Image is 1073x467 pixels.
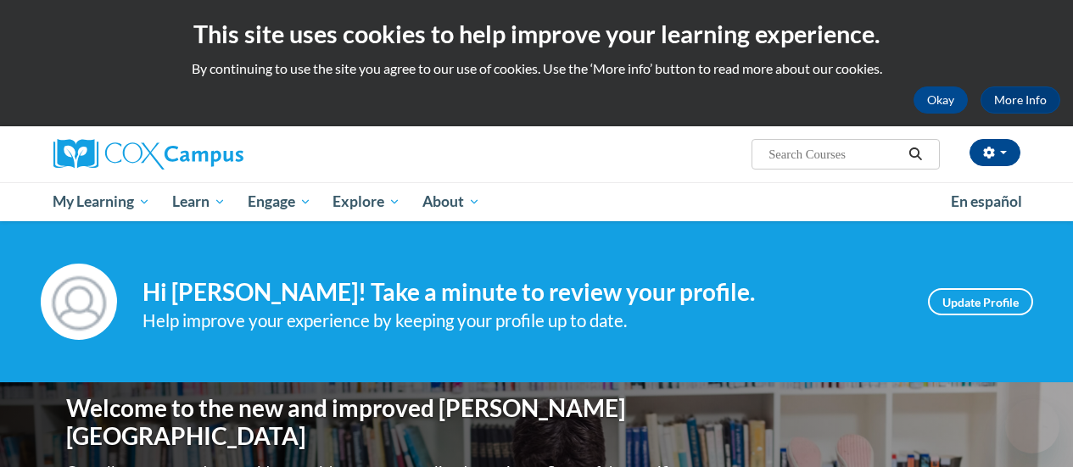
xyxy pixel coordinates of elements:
button: Account Settings [970,139,1020,166]
a: My Learning [42,182,162,221]
span: About [422,192,480,212]
button: Search [903,144,928,164]
p: By continuing to use the site you agree to our use of cookies. Use the ‘More info’ button to read... [13,59,1060,78]
a: Learn [161,182,237,221]
img: Profile Image [41,264,117,340]
div: Help improve your experience by keeping your profile up to date. [143,307,903,335]
img: Cox Campus [53,139,243,170]
input: Search Courses [767,144,903,164]
div: Main menu [41,182,1033,221]
a: En español [940,184,1033,220]
a: Engage [237,182,322,221]
span: En español [951,192,1022,210]
a: More Info [981,86,1060,114]
a: Cox Campus [53,139,359,170]
iframe: Button to launch messaging window [1005,399,1059,453]
span: Explore [333,192,400,212]
h4: Hi [PERSON_NAME]! Take a minute to review your profile. [143,278,903,307]
button: Okay [914,86,968,114]
a: Update Profile [928,288,1033,315]
span: My Learning [53,192,150,212]
h2: This site uses cookies to help improve your learning experience. [13,17,1060,51]
span: Learn [172,192,226,212]
a: About [411,182,491,221]
a: Explore [321,182,411,221]
h1: Welcome to the new and improved [PERSON_NAME][GEOGRAPHIC_DATA] [66,394,681,451]
span: Engage [248,192,311,212]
